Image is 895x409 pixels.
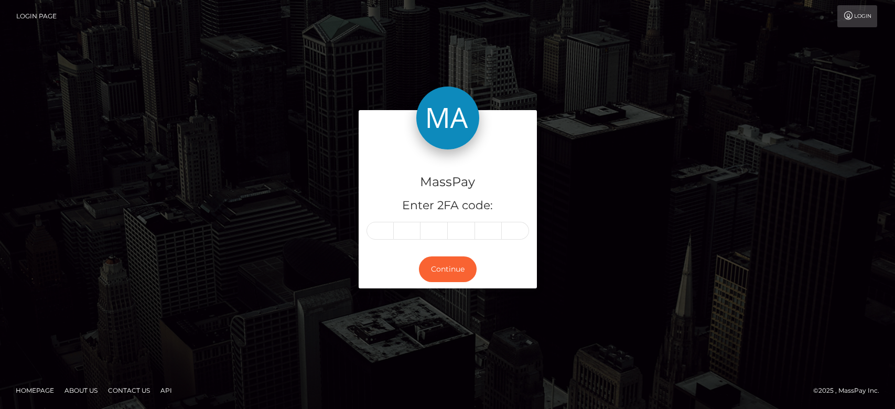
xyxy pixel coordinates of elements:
[16,5,57,27] a: Login Page
[366,198,529,214] h5: Enter 2FA code:
[156,382,176,399] a: API
[419,256,477,282] button: Continue
[813,385,887,396] div: © 2025 , MassPay Inc.
[12,382,58,399] a: Homepage
[60,382,102,399] a: About Us
[416,87,479,149] img: MassPay
[366,173,529,191] h4: MassPay
[837,5,877,27] a: Login
[104,382,154,399] a: Contact Us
